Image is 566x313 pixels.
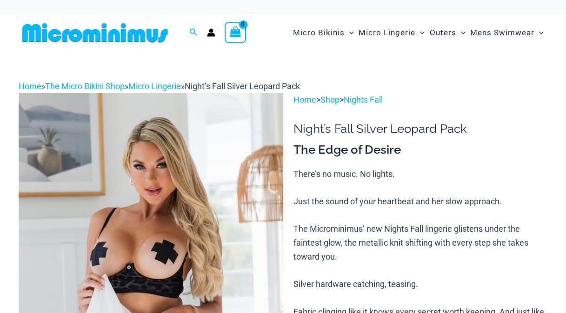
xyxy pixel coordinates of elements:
[359,21,415,45] span: Micro Lingerie
[470,21,534,45] span: Mens Swimwear
[45,81,125,91] a: The Micro Bikini Shop
[289,17,547,48] nav: Site Navigation
[128,81,181,91] a: Micro Lingerie
[427,19,468,47] a: OutersMenu ToggleMenu Toggle
[293,21,345,45] span: Micro Bikinis
[189,27,198,39] a: Search icon link
[415,21,425,45] span: Menu Toggle
[225,22,246,43] a: View Shopping Cart, empty
[534,21,544,45] span: Menu Toggle
[468,19,546,47] a: Mens SwimwearMenu ToggleMenu Toggle
[345,21,354,45] span: Menu Toggle
[207,28,215,37] a: Account icon link
[291,19,356,47] a: Micro BikinisMenu ToggleMenu Toggle
[19,22,172,43] img: MM SHOP LOGO FLAT
[185,81,300,91] span: Night’s Fall Silver Leopard Pack
[430,21,456,45] span: Outers
[344,95,383,104] a: Nights Fall
[19,81,300,91] span: » » »
[356,19,427,47] a: Micro LingerieMenu ToggleMenu Toggle
[320,95,340,104] a: Shop
[293,122,547,136] h1: Night’s Fall Silver Leopard Pack
[293,142,547,158] h3: The Edge of Desire
[456,21,466,45] span: Menu Toggle
[293,93,547,107] p: > >
[19,81,41,91] a: Home
[293,95,316,104] a: Home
